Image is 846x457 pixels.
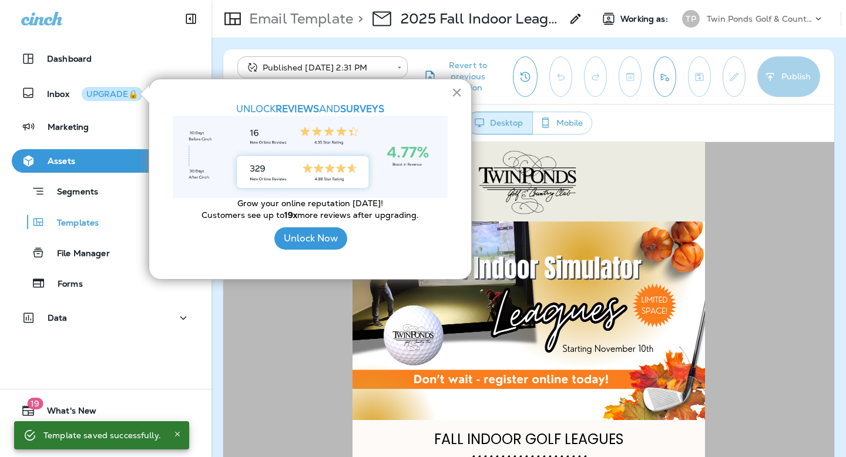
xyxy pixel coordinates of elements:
[319,103,340,115] span: AND
[27,398,43,409] span: 19
[48,122,89,132] p: Marketing
[707,14,813,23] p: Twin Ponds Golf & Country Club
[246,62,389,73] div: Published [DATE] 2:31 PM
[86,90,138,98] div: UPGRADE🔒
[47,87,143,99] p: Inbox
[513,56,538,97] button: View Changelog
[43,425,161,446] div: Template saved successfully.
[202,210,284,220] span: Customers see up to
[45,187,98,199] p: Segments
[248,308,363,320] em: • • • • • • • • • • • • • • • • • • • •
[170,427,184,441] button: Close
[653,56,676,97] button: Send test email
[129,79,482,278] img: Fall Indoor Leagues
[142,331,268,344] span: Ready to swing into action?
[297,210,419,220] span: more reviews after upgrading.
[466,112,533,135] button: Desktop
[47,54,92,63] p: Dashboard
[45,218,99,229] p: Templates
[173,198,448,210] p: Grow your online reputation [DATE]!
[35,406,96,420] span: What's New
[276,103,319,115] strong: REVIEWS
[532,112,592,135] button: Mobile
[353,10,363,28] p: >
[236,103,276,115] span: UNLOCK
[211,287,401,307] span: FALL INDOOR GOLF LEAGUES
[174,7,207,31] button: Collapse Sidebar
[284,210,297,220] strong: 19x
[46,279,83,290] p: Forms
[45,248,110,260] p: File Manager
[340,103,384,115] strong: SURVEYS
[401,10,562,28] p: 2025 Fall Indoor Leagues - Sept.
[682,10,700,28] div: TP
[48,156,75,166] p: Assets
[253,6,358,73] img: TwinPondsclearLogo2.png
[620,14,670,24] span: Working as:
[48,313,68,322] p: Data
[451,83,462,102] button: Close
[437,60,499,93] span: Revert to previous version
[179,331,470,358] span: The Twin Ponds Fall Simulator Golf League is just around the corner, running from .
[274,227,347,250] button: Unlock Now
[244,10,353,28] p: Email Template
